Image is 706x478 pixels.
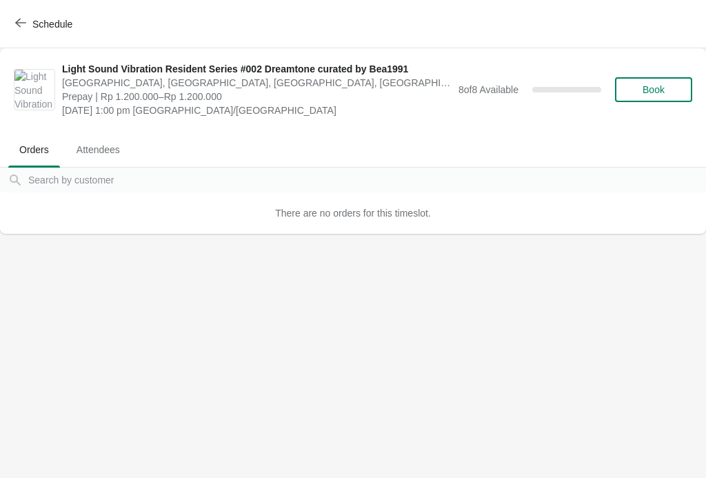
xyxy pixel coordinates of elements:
[7,12,83,37] button: Schedule
[62,62,452,76] span: Light Sound Vibration Resident Series #002 Dreamtone curated by Bea1991
[32,19,72,30] span: Schedule
[14,70,54,110] img: Light Sound Vibration Resident Series #002 Dreamtone curated by Bea1991
[275,208,431,219] span: There are no orders for this timeslot.
[65,137,131,162] span: Attendees
[615,77,692,102] button: Book
[62,103,452,117] span: [DATE] 1:00 pm [GEOGRAPHIC_DATA]/[GEOGRAPHIC_DATA]
[28,168,706,192] input: Search by customer
[62,90,452,103] span: Prepay | Rp 1.200.000–Rp 1.200.000
[62,76,452,90] span: [GEOGRAPHIC_DATA], [GEOGRAPHIC_DATA], [GEOGRAPHIC_DATA], [GEOGRAPHIC_DATA], [GEOGRAPHIC_DATA]
[643,84,665,95] span: Book
[458,84,518,95] span: 8 of 8 Available
[8,137,60,162] span: Orders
